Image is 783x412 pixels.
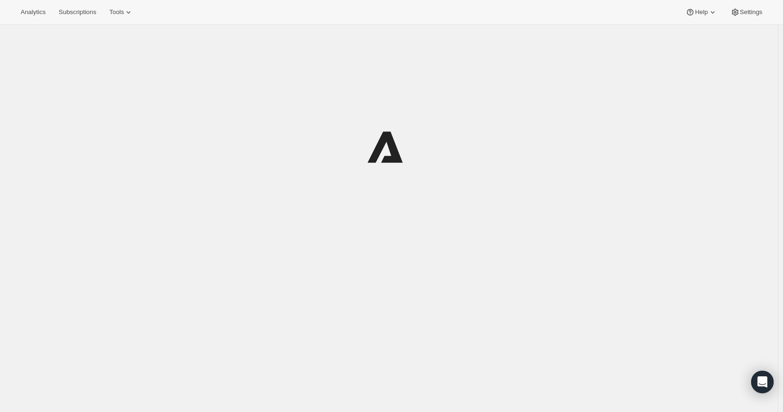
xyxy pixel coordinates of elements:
[53,6,102,19] button: Subscriptions
[740,8,762,16] span: Settings
[680,6,723,19] button: Help
[104,6,139,19] button: Tools
[109,8,124,16] span: Tools
[751,371,774,393] div: Open Intercom Messenger
[695,8,708,16] span: Help
[15,6,51,19] button: Analytics
[59,8,96,16] span: Subscriptions
[725,6,768,19] button: Settings
[21,8,45,16] span: Analytics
